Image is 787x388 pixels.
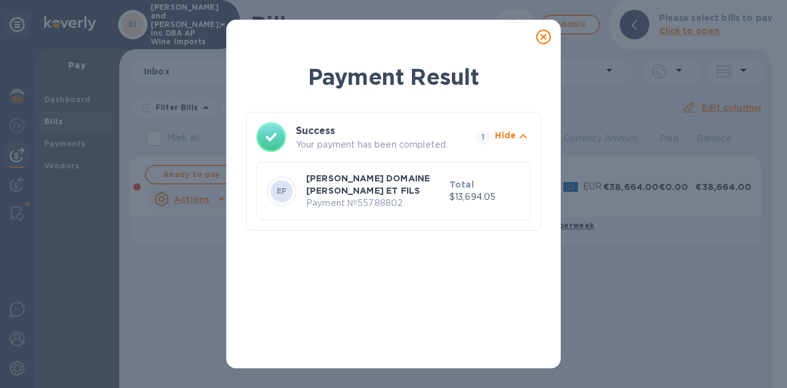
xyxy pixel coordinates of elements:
span: 1 [475,130,490,145]
p: Hide [495,129,516,141]
p: Payment № 55788802 [306,197,445,210]
b: EF [277,186,287,196]
p: $13,694.05 [449,191,520,204]
h1: Payment Result [246,61,541,92]
button: Hide [495,129,531,146]
h3: Success [296,124,453,138]
p: Your payment has been completed. [296,138,470,151]
p: [PERSON_NAME] DOMAINE [PERSON_NAME] ET FILS [306,172,445,197]
b: Total [449,180,474,189]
